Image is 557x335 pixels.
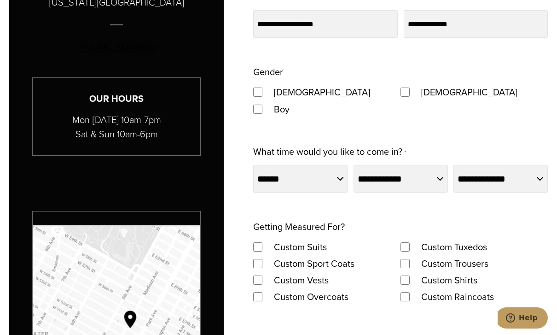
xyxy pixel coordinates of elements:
label: Custom Raincoats [412,288,503,305]
a: [PHONE_NUMBER] [78,40,155,54]
label: [DEMOGRAPHIC_DATA] [412,84,527,100]
label: Custom Vests [265,272,338,288]
label: Custom Suits [265,239,336,255]
label: Custom Tuxedos [412,239,496,255]
h3: Our Hours [33,92,200,106]
label: Custom Shirts [412,272,487,288]
legend: Gender [253,64,283,80]
iframe: Opens a widget where you can chat to one of our agents [498,307,548,330]
label: [DEMOGRAPHIC_DATA] [265,84,379,100]
label: Custom Sport Coats [265,255,364,272]
label: Custom Overcoats [265,288,358,305]
label: What time would you like to come in? [253,143,406,161]
legend: Getting Measured For? [253,218,345,235]
label: Custom Trousers [412,255,498,272]
p: Mon-[DATE] 10am-7pm Sat & Sun 10am-6pm [33,113,200,141]
label: Boy [265,101,299,118]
